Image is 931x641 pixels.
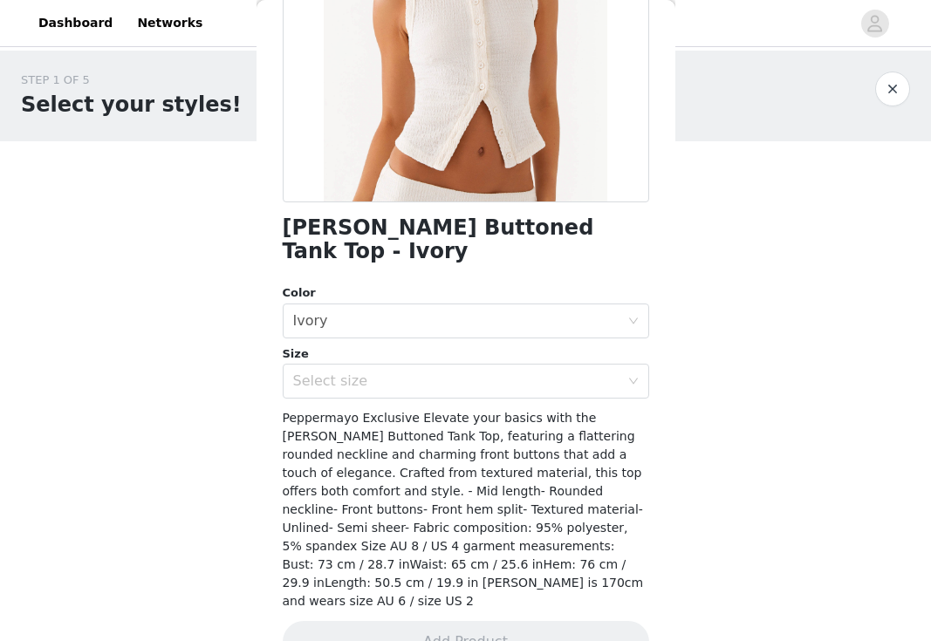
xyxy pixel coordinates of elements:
span: Peppermayo Exclusive Elevate your basics with the [PERSON_NAME] Buttoned Tank Top, featuring a fl... [283,411,644,608]
div: Select size [293,372,620,390]
h1: Select your styles! [21,89,242,120]
div: Size [283,345,649,363]
h1: [PERSON_NAME] Buttoned Tank Top - Ivory [283,216,649,263]
div: Ivory [293,304,328,338]
a: Dashboard [28,3,123,43]
i: icon: down [628,376,639,388]
a: Networks [127,3,213,43]
div: avatar [866,10,883,38]
div: STEP 1 OF 5 [21,72,242,89]
div: Color [283,284,649,302]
